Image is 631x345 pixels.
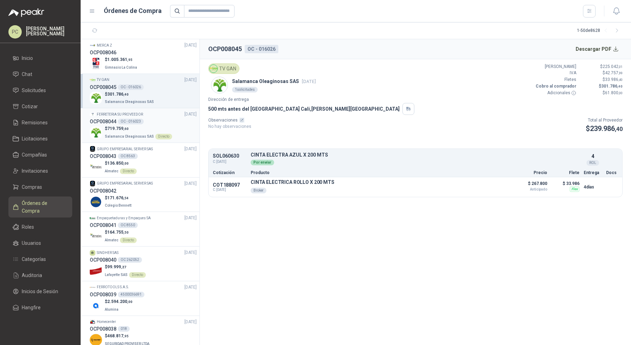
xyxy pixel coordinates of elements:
p: GRUPO EMPRESARIAL SERVER SAS [97,146,153,152]
a: Hangfire [8,301,72,314]
span: Gimnasio La Colina [105,65,137,69]
span: [DATE] [302,79,316,84]
p: $ 267.800 [512,179,547,191]
p: $ [105,125,172,132]
span: 239.986 [590,124,623,133]
span: ,60 [123,127,129,131]
span: 1.005.361 [107,57,133,62]
span: Salamanca Oleaginosas SAS [105,134,154,138]
span: Cotizar [22,103,38,110]
p: $ [105,264,146,270]
button: Descargar PDF [572,42,623,56]
a: Remisiones [8,116,72,129]
span: ,27 [121,265,126,269]
span: Solicitudes [22,87,46,94]
img: Company Logo [90,126,102,139]
img: Company Logo [210,65,217,73]
span: ,01 [618,65,623,69]
div: OC 8550 [118,222,138,228]
span: Chat [22,70,32,78]
span: 225.042 [603,64,623,69]
img: Company Logo [90,181,95,186]
div: ROL [586,160,599,166]
p: GRUPO EMPRESARIAL SERVER SAS [97,181,153,186]
div: 018 [118,326,130,332]
p: $ [581,83,623,90]
a: Company LogoFERRETERIA SU PROVEEDOR[DATE] OCP008044OC - 016023Company Logo$719.759,60Salamanca Ol... [90,111,197,140]
a: Solicitudes [8,84,72,97]
span: 719.759 [107,126,129,131]
a: Usuarios [8,236,72,250]
p: FERRETERIA SU PROVEEDOR [97,112,143,117]
div: OC - 016026 [118,84,144,90]
div: 4500036691 [118,292,144,297]
div: Por enviar [251,160,274,165]
img: Company Logo [90,161,102,173]
img: Company Logo [90,299,102,312]
span: Anticipado [512,188,547,191]
span: Compras [22,183,42,191]
span: [DATE] [184,42,197,49]
p: IVA [534,70,576,76]
p: 4 días [584,183,602,191]
p: No hay observaciones [208,123,251,130]
div: OC - 016023 [118,119,144,124]
img: Company Logo [90,230,102,242]
span: C: [DATE] [213,188,246,192]
img: Company Logo [90,77,95,83]
span: ,95 [123,334,129,338]
p: Precio [512,171,547,175]
span: C: [DATE] [213,159,246,165]
a: Compañías [8,148,72,161]
span: Categorías [22,255,46,263]
p: 500 mts antes del [GEOGRAPHIC_DATA] Cali , [PERSON_NAME][GEOGRAPHIC_DATA] [208,105,400,113]
span: ,00 [618,91,623,95]
a: Company LogoGRUPO EMPRESARIAL SERVER SAS[DATE] OCP008042Company Logo$171.676,54Colegio Bennett [90,180,197,209]
span: Licitaciones [22,135,48,143]
span: Lafayette SAS [105,273,128,277]
span: 136.850 [107,161,129,166]
span: 33.986 [605,77,623,82]
a: Company LogoGRUPO EMPRESARIAL SERVER SAS[DATE] OCP008043OC 8563Company Logo$136.850,00AlmatecDirecto [90,146,197,174]
span: 2.594.200 [107,299,133,304]
img: Company Logo [90,196,102,208]
a: Auditoria [8,269,72,282]
span: Usuarios [22,239,41,247]
span: [DATE] [184,77,197,83]
span: [DATE] [184,111,197,118]
p: SINDHER SAS [97,250,118,256]
img: Company Logo [90,215,95,221]
span: ,00 [127,300,133,304]
p: $ [105,91,155,98]
h3: OCP008044 [90,118,116,125]
a: Inicios de Sesión [8,285,72,298]
p: Adicionales [534,90,576,96]
p: $ [105,160,137,167]
p: Homecenter [97,319,116,325]
p: $ [105,229,137,236]
span: Órdenes de Compra [22,199,66,215]
span: 99.999 [107,264,126,269]
h3: OCP008045 [90,83,116,91]
span: Alumina [105,308,118,311]
span: 61.800 [605,90,623,95]
a: Company LogoEmpaquetaduras y Empaques SA[DATE] OCP008041OC 8550Company Logo$164.755,50AlmatecDirecto [90,215,197,243]
a: Órdenes de Compra [8,196,72,218]
div: Directo [120,168,137,174]
img: Company Logo [90,146,95,152]
div: TV GAN [208,63,239,74]
p: Docs [606,171,618,175]
span: Almatec [105,238,118,242]
a: Inicio [8,51,72,65]
p: FERROTOOLS S.A.S. [97,284,129,290]
p: $ [581,76,623,83]
h2: OCP008045 [208,44,242,54]
div: OC 262052 [118,257,142,263]
p: $ [105,195,133,201]
span: ,40 [123,92,129,96]
span: [DATE] [184,319,197,325]
p: Cotización [213,171,246,175]
span: ,40 [617,84,623,88]
span: [DATE] [184,215,197,221]
a: Company LogoMERCA Z[DATE] OCP008046Company Logo$1.005.361,95Gimnasio La Colina [90,42,197,71]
